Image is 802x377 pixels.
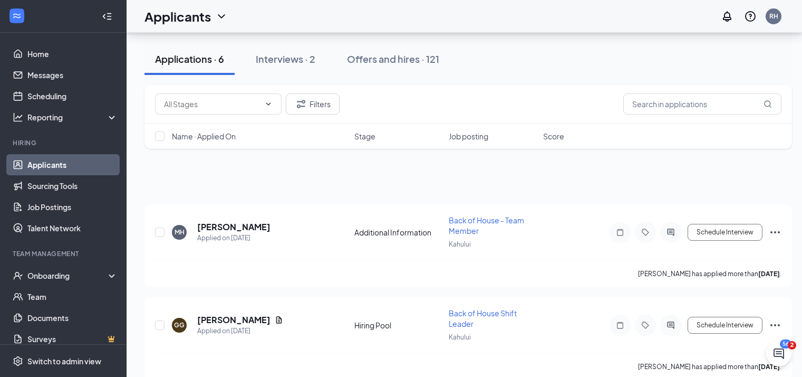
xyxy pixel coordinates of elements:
[27,64,118,86] a: Messages
[354,131,375,142] span: Stage
[256,52,315,65] div: Interviews · 2
[27,154,118,175] a: Applicants
[638,362,781,371] p: [PERSON_NAME] has applied more than .
[175,228,185,237] div: MH
[688,224,762,241] button: Schedule Interview
[347,52,439,65] div: Offers and hires · 121
[614,228,626,237] svg: Note
[614,321,626,329] svg: Note
[27,270,109,281] div: Onboarding
[769,12,778,21] div: RH
[758,270,780,278] b: [DATE]
[102,11,112,22] svg: Collapse
[144,7,211,25] h1: Applicants
[758,363,780,371] b: [DATE]
[13,112,23,122] svg: Analysis
[788,341,796,350] span: 2
[197,233,270,243] div: Applied on [DATE]
[27,175,118,196] a: Sourcing Tools
[639,228,652,237] svg: Tag
[27,286,118,307] a: Team
[197,326,283,336] div: Applied on [DATE]
[295,98,307,110] svg: Filter
[688,317,762,334] button: Schedule Interview
[664,228,677,237] svg: ActiveChat
[27,218,118,239] a: Talent Network
[13,356,23,366] svg: Settings
[12,11,22,21] svg: WorkstreamLogo
[764,100,772,108] svg: MagnifyingGlass
[27,86,118,107] a: Scheduling
[638,269,781,278] p: [PERSON_NAME] has applied more than .
[13,138,115,147] div: Hiring
[449,131,488,142] span: Job posting
[275,316,283,324] svg: Document
[766,341,791,366] iframe: Intercom live chat
[197,221,270,233] h5: [PERSON_NAME]
[354,227,442,238] div: Additional Information
[27,356,101,366] div: Switch to admin view
[215,10,228,23] svg: ChevronDown
[286,93,340,115] button: Filter Filters
[27,196,118,218] a: Job Postings
[721,10,733,23] svg: Notifications
[27,112,118,122] div: Reporting
[543,131,564,142] span: Score
[264,100,273,108] svg: ChevronDown
[449,240,471,248] span: Kahului
[155,52,224,65] div: Applications · 6
[27,43,118,64] a: Home
[769,319,781,332] svg: Ellipses
[27,328,118,350] a: SurveysCrown
[172,131,236,142] span: Name · Applied On
[13,270,23,281] svg: UserCheck
[449,333,471,341] span: Kahului
[449,215,524,235] span: Back of House - Team Member
[13,249,115,258] div: Team Management
[769,226,781,239] svg: Ellipses
[639,321,652,329] svg: Tag
[780,340,791,348] div: 56
[744,10,757,23] svg: QuestionInfo
[164,98,260,110] input: All Stages
[197,314,270,326] h5: [PERSON_NAME]
[354,320,442,331] div: Hiring Pool
[623,93,781,115] input: Search in applications
[174,321,185,329] div: GG
[664,321,677,329] svg: ActiveChat
[449,308,517,328] span: Back of House Shift Leader
[27,307,118,328] a: Documents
